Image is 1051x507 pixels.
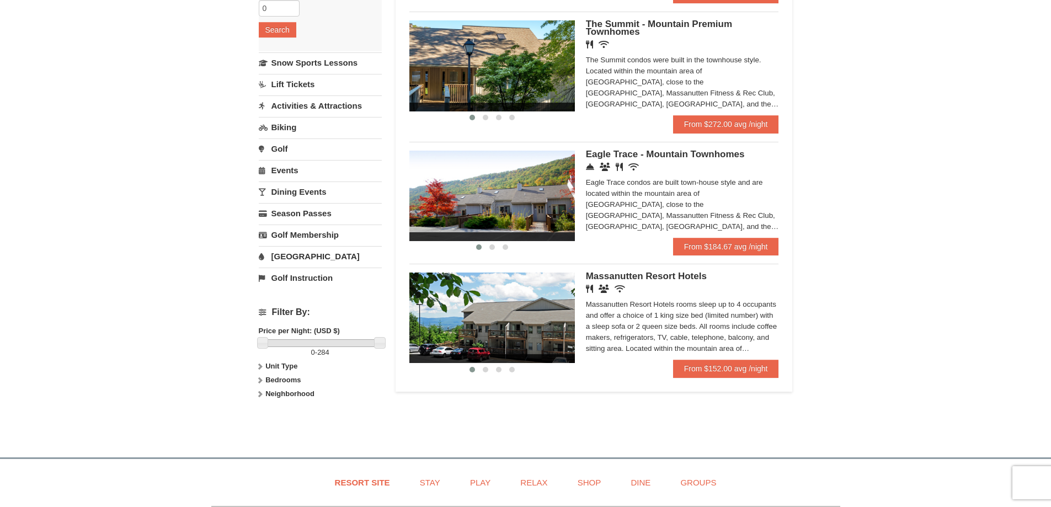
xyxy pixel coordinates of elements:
[586,19,732,37] span: The Summit - Mountain Premium Townhomes
[673,238,779,255] a: From $184.67 avg /night
[259,117,382,137] a: Biking
[586,40,593,49] i: Restaurant
[666,470,730,495] a: Groups
[259,138,382,159] a: Golf
[311,348,315,356] span: 0
[586,177,779,232] div: Eagle Trace condos are built town-house style and are located within the mountain area of [GEOGRA...
[259,182,382,202] a: Dining Events
[586,163,594,171] i: Concierge Desk
[673,360,779,377] a: From $152.00 avg /night
[265,389,314,398] strong: Neighborhood
[317,348,329,356] span: 284
[599,40,609,49] i: Wireless Internet (free)
[259,347,382,358] label: -
[259,327,340,335] strong: Price per Night: (USD $)
[259,225,382,245] a: Golf Membership
[586,299,779,354] div: Massanutten Resort Hotels rooms sleep up to 4 occupants and offer a choice of 1 king size bed (li...
[506,470,561,495] a: Relax
[259,203,382,223] a: Season Passes
[616,163,623,171] i: Restaurant
[586,149,745,159] span: Eagle Trace - Mountain Townhomes
[259,22,296,38] button: Search
[615,285,625,293] i: Wireless Internet (free)
[617,470,664,495] a: Dine
[586,271,707,281] span: Massanutten Resort Hotels
[265,362,297,370] strong: Unit Type
[259,307,382,317] h4: Filter By:
[259,160,382,180] a: Events
[564,470,615,495] a: Shop
[259,74,382,94] a: Lift Tickets
[259,52,382,73] a: Snow Sports Lessons
[406,470,454,495] a: Stay
[599,285,609,293] i: Banquet Facilities
[259,95,382,116] a: Activities & Attractions
[600,163,610,171] i: Conference Facilities
[265,376,301,384] strong: Bedrooms
[586,55,779,110] div: The Summit condos were built in the townhouse style. Located within the mountain area of [GEOGRAP...
[259,268,382,288] a: Golf Instruction
[259,246,382,266] a: [GEOGRAPHIC_DATA]
[456,470,504,495] a: Play
[673,115,779,133] a: From $272.00 avg /night
[628,163,639,171] i: Wireless Internet (free)
[321,470,404,495] a: Resort Site
[586,285,593,293] i: Restaurant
